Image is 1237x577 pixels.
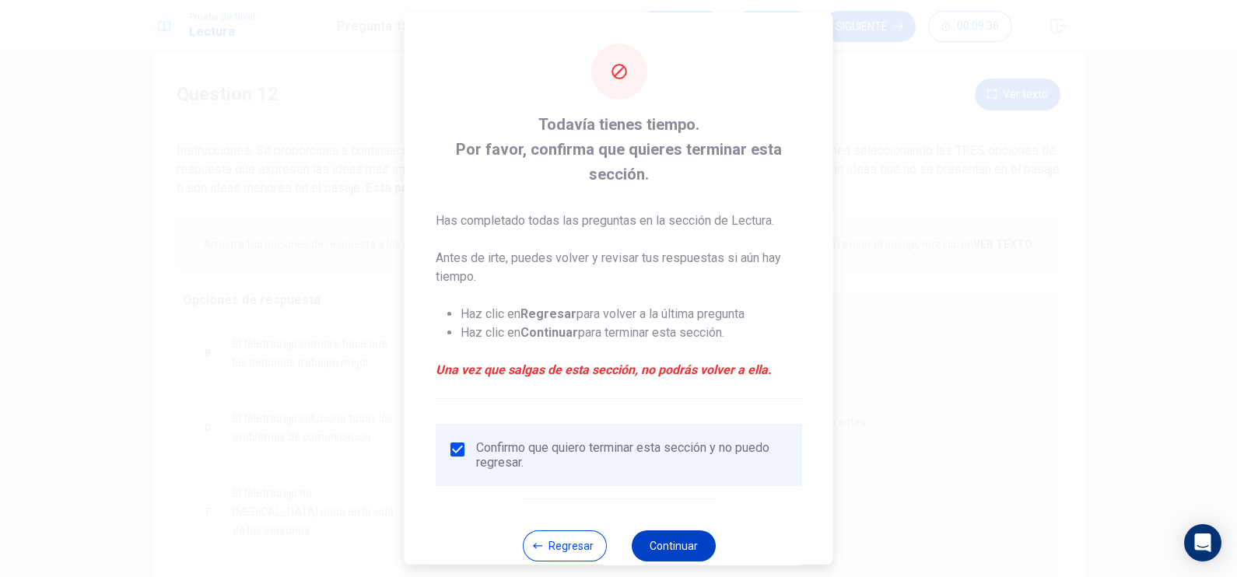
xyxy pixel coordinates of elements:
[436,249,802,286] p: Antes de irte, puedes volver y revisar tus respuestas si aún hay tiempo.
[1184,524,1221,561] div: Open Intercom Messenger
[436,212,802,230] p: Has completado todas las preguntas en la sección de Lectura.
[436,361,802,379] em: Una vez que salgas de esta sección, no podrás volver a ella.
[631,530,715,561] button: Continuar
[461,323,802,342] li: Haz clic en para terminar esta sección.
[520,306,576,321] strong: Regresar
[461,305,802,323] li: Haz clic en para volver a la última pregunta
[436,112,802,187] span: Todavía tienes tiempo. Por favor, confirma que quieres terminar esta sección.
[476,440,790,470] div: Confirmo que quiero terminar esta sección y no puedo regresar.
[520,325,578,340] strong: Continuar
[522,530,606,561] button: Regresar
